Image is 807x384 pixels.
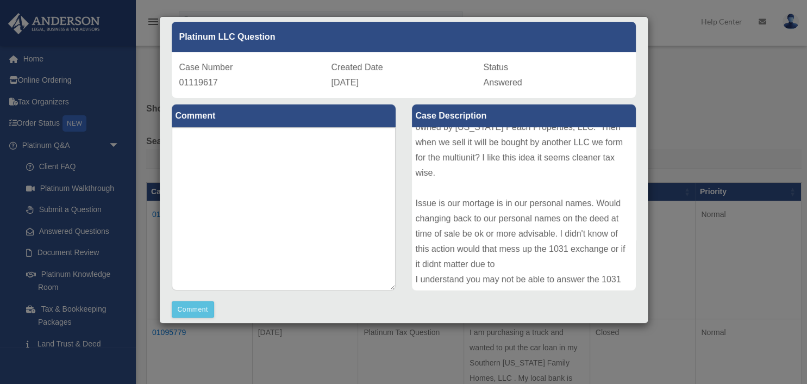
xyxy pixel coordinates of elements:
span: Status [484,63,508,72]
span: Answered [484,78,522,87]
span: Created Date [331,63,383,72]
label: Comment [172,104,396,127]
label: Case Description [412,104,636,127]
button: Comment [172,301,215,318]
span: Case Number [179,63,233,72]
span: [DATE] [331,78,359,87]
div: Platinum LLC Question [172,22,636,52]
div: Hi we are placing that condo in [US_STATE] on the market next week, Parkside 2104. It is Currentl... [412,127,636,290]
span: 01119617 [179,78,218,87]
